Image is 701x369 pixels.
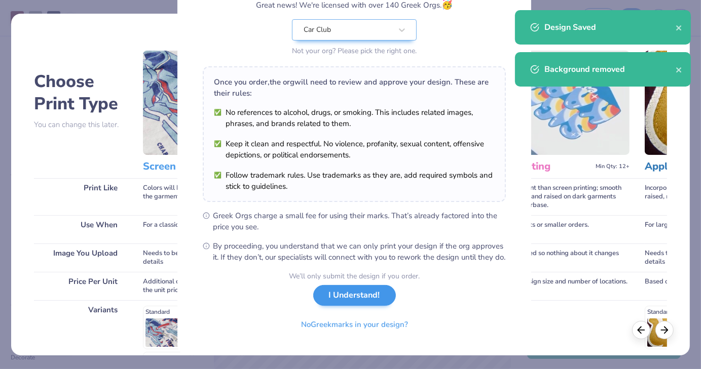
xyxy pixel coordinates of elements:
button: NoGreekmarks in your design? [292,314,417,335]
div: Not your org? Please pick the right one. [292,46,417,56]
div: Design Saved [544,21,676,33]
button: I Understand! [313,285,396,306]
div: We’ll only submit the design if you order. [289,271,420,281]
li: No references to alcohol, drugs, or smoking. This includes related images, phrases, and brands re... [214,107,495,129]
span: By proceeding, you understand that we can only print your design if the org approves it. If they ... [213,240,506,263]
div: Background removed [544,63,676,75]
span: Greek Orgs charge a small fee for using their marks. That’s already factored into the price you see. [213,210,506,232]
li: Follow trademark rules. Use trademarks as they are, add required symbols and stick to guidelines. [214,170,495,192]
button: close [676,21,683,33]
div: Once you order, the org will need to review and approve your design. These are their rules: [214,76,495,99]
li: Keep it clean and respectful. No violence, profanity, sexual content, offensive depictions, or po... [214,138,495,160]
button: close [676,63,683,75]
